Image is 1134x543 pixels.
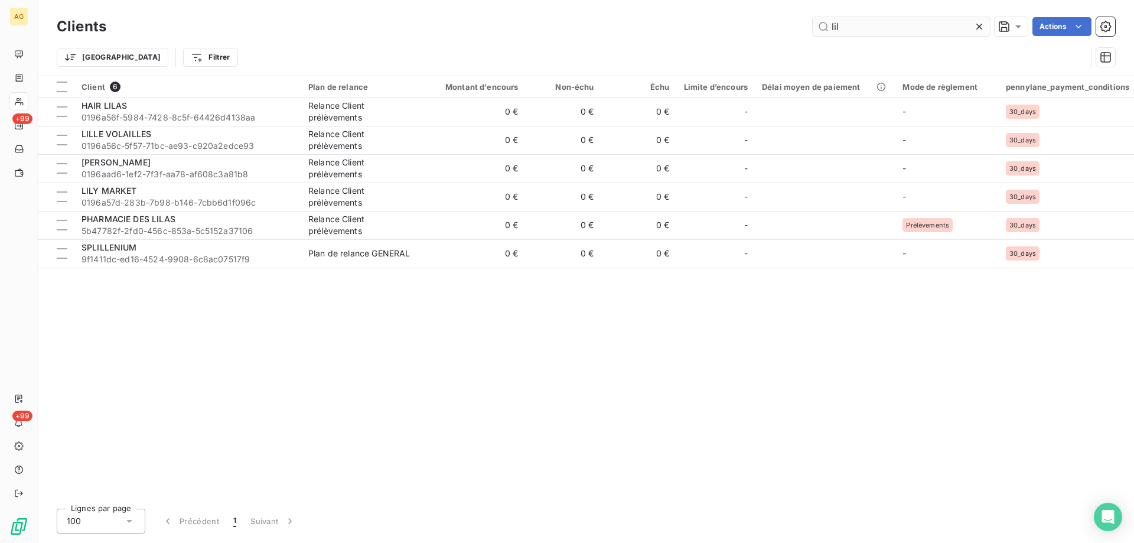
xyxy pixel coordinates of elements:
[526,211,601,239] td: 0 €
[526,126,601,154] td: 0 €
[57,48,168,67] button: [GEOGRAPHIC_DATA]
[82,253,294,265] span: 9f1411dc-ed16-4524-9908-6c8ac07517f9
[744,219,748,231] span: -
[308,248,410,259] div: Plan de relance GENERAL
[744,106,748,118] span: -
[684,82,748,92] div: Limite d’encours
[1009,108,1036,115] span: 30_days
[12,411,32,421] span: +99
[424,211,526,239] td: 0 €
[82,225,294,237] span: 5b47782f-2fd0-456c-853a-5c5152a37106
[82,129,151,139] span: LILLE VOLAILLES
[1009,136,1036,144] span: 30_days
[813,17,990,36] input: Rechercher
[82,112,294,123] span: 0196a56f-5984-7428-8c5f-64426d4138aa
[82,82,105,92] span: Client
[744,162,748,174] span: -
[533,82,594,92] div: Non-échu
[308,213,417,237] div: Relance Client prélèvements
[424,126,526,154] td: 0 €
[902,135,906,145] span: -
[308,128,417,152] div: Relance Client prélèvements
[424,154,526,183] td: 0 €
[1032,17,1091,36] button: Actions
[1009,222,1036,229] span: 30_days
[526,239,601,268] td: 0 €
[744,248,748,259] span: -
[424,183,526,211] td: 0 €
[902,248,906,258] span: -
[424,97,526,126] td: 0 €
[1094,503,1122,531] div: Open Intercom Messenger
[233,515,236,527] span: 1
[902,82,992,92] div: Mode de règlement
[82,242,137,252] span: SPLILLENIUM
[601,126,677,154] td: 0 €
[308,157,417,180] div: Relance Client prélèvements
[9,7,28,26] div: AG
[526,97,601,126] td: 0 €
[308,82,417,92] div: Plan de relance
[902,106,906,116] span: -
[608,82,670,92] div: Échu
[526,154,601,183] td: 0 €
[308,185,417,209] div: Relance Client prélèvements
[183,48,237,67] button: Filtrer
[243,509,303,534] button: Suivant
[12,113,32,124] span: +99
[601,211,677,239] td: 0 €
[744,191,748,203] span: -
[601,183,677,211] td: 0 €
[1009,193,1036,200] span: 30_days
[82,140,294,152] span: 0196a56c-5f57-71bc-ae93-c920a2edce93
[431,82,519,92] div: Montant d'encours
[601,154,677,183] td: 0 €
[902,191,906,201] span: -
[744,134,748,146] span: -
[902,163,906,173] span: -
[601,97,677,126] td: 0 €
[82,157,151,167] span: [PERSON_NAME]
[82,197,294,209] span: 0196a57d-283b-7b98-b146-7cbb6d1f096c
[67,515,81,527] span: 100
[9,517,28,536] img: Logo LeanPay
[424,239,526,268] td: 0 €
[906,222,949,229] span: Prélèvements
[82,168,294,180] span: 0196aad6-1ef2-7f3f-aa78-af608c3a81b8
[82,100,128,110] span: HAIR LILAS
[110,82,120,92] span: 6
[82,186,137,196] span: LILY MARKET
[82,214,175,224] span: PHARMACIE DES LILAS
[308,100,417,123] div: Relance Client prélèvements
[155,509,226,534] button: Précédent
[762,82,888,92] div: Délai moyen de paiement
[601,239,677,268] td: 0 €
[1009,250,1036,257] span: 30_days
[1009,165,1036,172] span: 30_days
[526,183,601,211] td: 0 €
[57,16,106,37] h3: Clients
[226,509,243,534] button: 1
